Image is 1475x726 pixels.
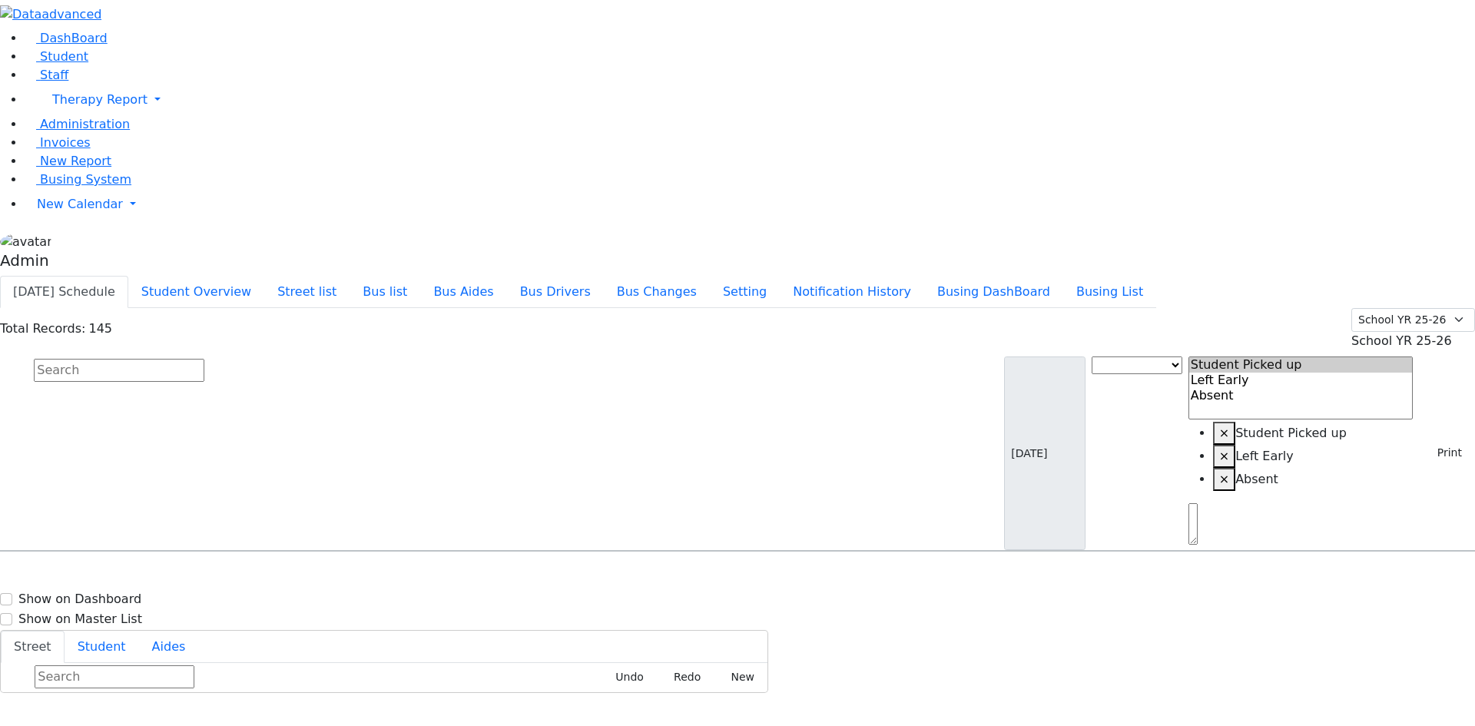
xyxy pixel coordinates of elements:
[35,665,194,688] input: Search
[604,276,710,308] button: Bus Changes
[1189,357,1413,373] option: Student Picked up
[1189,388,1413,403] option: Absent
[18,610,142,628] label: Show on Master List
[88,321,112,336] span: 145
[25,31,108,45] a: DashBoard
[1188,503,1198,545] textarea: Search
[40,172,131,187] span: Busing System
[37,197,123,211] span: New Calendar
[1,663,767,692] div: Street
[25,154,111,168] a: New Report
[780,276,924,308] button: Notification History
[1235,472,1278,486] span: Absent
[1213,445,1414,468] li: Left Early
[128,276,264,308] button: Student Overview
[924,276,1063,308] button: Busing DashBoard
[25,68,68,82] a: Staff
[1063,276,1156,308] button: Busing List
[40,31,108,45] span: DashBoard
[40,68,68,82] span: Staff
[1235,426,1347,440] span: Student Picked up
[25,189,1475,220] a: New Calendar
[25,85,1475,115] a: Therapy Report
[40,49,88,64] span: Student
[1419,441,1469,465] button: Print
[1213,445,1235,468] button: Remove item
[40,135,91,150] span: Invoices
[52,92,147,107] span: Therapy Report
[1351,308,1475,332] select: Default select example
[1351,333,1452,348] span: School YR 25-26
[1235,449,1294,463] span: Left Early
[40,117,130,131] span: Administration
[25,117,130,131] a: Administration
[34,359,204,382] input: Search
[139,631,199,663] button: Aides
[657,665,708,689] button: Redo
[40,154,111,168] span: New Report
[598,665,651,689] button: Undo
[1213,422,1235,445] button: Remove item
[714,665,761,689] button: New
[25,172,131,187] a: Busing System
[1213,468,1235,491] button: Remove item
[1213,422,1414,445] li: Student Picked up
[350,276,420,308] button: Bus list
[507,276,604,308] button: Bus Drivers
[1213,468,1414,491] li: Absent
[1189,373,1413,388] option: Left Early
[25,49,88,64] a: Student
[18,590,141,608] label: Show on Dashboard
[1,631,65,663] button: Street
[1219,449,1229,463] span: ×
[420,276,506,308] button: Bus Aides
[264,276,350,308] button: Street list
[65,631,139,663] button: Student
[1219,426,1229,440] span: ×
[1219,472,1229,486] span: ×
[25,135,91,150] a: Invoices
[710,276,780,308] button: Setting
